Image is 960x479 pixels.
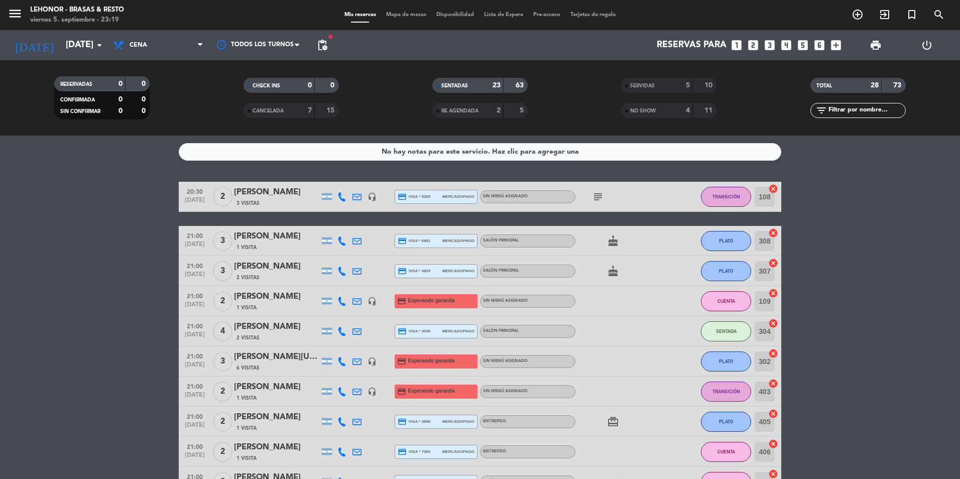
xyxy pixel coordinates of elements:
[442,328,474,334] span: mercadopago
[330,82,336,89] strong: 0
[213,351,232,372] span: 3
[483,238,519,243] span: SALÓN PRINCIPAL
[483,419,506,423] span: ENTREPISO
[142,107,148,114] strong: 0
[398,267,407,276] i: credit_card
[182,271,207,283] span: [DATE]
[236,454,257,462] span: 1 Visita
[768,184,778,194] i: cancel
[479,12,528,18] span: Lista de Espera
[182,290,207,301] span: 21:00
[182,440,207,452] span: 21:00
[381,12,431,18] span: Mapa de mesas
[704,82,714,89] strong: 10
[182,410,207,422] span: 21:00
[398,417,407,426] i: credit_card
[60,109,100,114] span: SIN CONFIRMAR
[118,80,123,87] strong: 0
[701,261,751,281] button: PLATO
[516,82,526,89] strong: 63
[768,439,778,449] i: cancel
[704,107,714,114] strong: 11
[763,39,776,52] i: looks_3
[408,297,455,305] span: Esperando garantía
[528,12,565,18] span: Pre-acceso
[398,447,430,456] span: visa * 7060
[431,12,479,18] span: Disponibilidad
[182,301,207,313] span: [DATE]
[717,298,735,304] span: CUENTA
[442,193,474,200] span: mercadopago
[182,392,207,403] span: [DATE]
[497,107,501,114] strong: 2
[780,39,793,52] i: looks_4
[182,362,207,373] span: [DATE]
[701,321,751,341] button: SENTADA
[182,350,207,362] span: 21:00
[236,364,260,372] span: 6 Visitas
[483,269,519,273] span: SALÓN PRINCIPAL
[442,268,474,274] span: mercadopago
[213,231,232,251] span: 3
[701,412,751,432] button: PLATO
[730,39,743,52] i: looks_one
[829,39,843,52] i: add_box
[768,469,778,479] i: cancel
[234,350,319,364] div: [PERSON_NAME][US_STATE]
[30,15,124,25] div: viernes 5. septiembre - 23:19
[520,107,526,114] strong: 5
[813,39,826,52] i: looks_6
[213,291,232,311] span: 2
[398,192,430,201] span: visa * 5205
[701,231,751,251] button: PLATO
[182,422,207,433] span: [DATE]
[397,387,406,396] i: credit_card
[747,39,760,52] i: looks_two
[213,412,232,432] span: 2
[768,379,778,389] i: cancel
[118,96,123,103] strong: 0
[901,30,952,60] div: LOG OUT
[397,357,406,366] i: credit_card
[368,297,377,306] i: headset_mic
[815,104,827,116] i: filter_list
[234,441,319,454] div: [PERSON_NAME]
[182,452,207,463] span: [DATE]
[234,186,319,199] div: [PERSON_NAME]
[493,82,501,89] strong: 23
[871,82,879,89] strong: 28
[719,238,733,244] span: PLATO
[236,424,257,432] span: 1 Visita
[442,418,474,425] span: mercadopago
[397,297,406,306] i: credit_card
[879,9,891,21] i: exit_to_app
[719,268,733,274] span: PLATO
[308,107,312,114] strong: 7
[483,194,528,198] span: Sin menú asignado
[607,416,619,428] i: card_giftcard
[182,197,207,208] span: [DATE]
[316,39,328,51] span: pending_actions
[893,82,903,89] strong: 73
[852,9,864,21] i: add_circle_outline
[933,9,945,21] i: search
[236,304,257,312] span: 1 Visita
[768,258,778,268] i: cancel
[236,244,257,252] span: 1 Visita
[368,387,377,396] i: headset_mic
[816,83,832,88] span: TOTAL
[236,334,260,342] span: 2 Visitas
[686,107,690,114] strong: 4
[592,191,604,203] i: subject
[442,237,474,244] span: mercadopago
[442,448,474,455] span: mercadopago
[182,380,207,392] span: 21:00
[234,290,319,303] div: [PERSON_NAME]
[796,39,809,52] i: looks_5
[607,235,619,247] i: cake
[408,387,455,395] span: Esperando garantía
[213,261,232,281] span: 3
[213,321,232,341] span: 4
[182,229,207,241] span: 21:00
[398,236,430,246] span: visa * 0891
